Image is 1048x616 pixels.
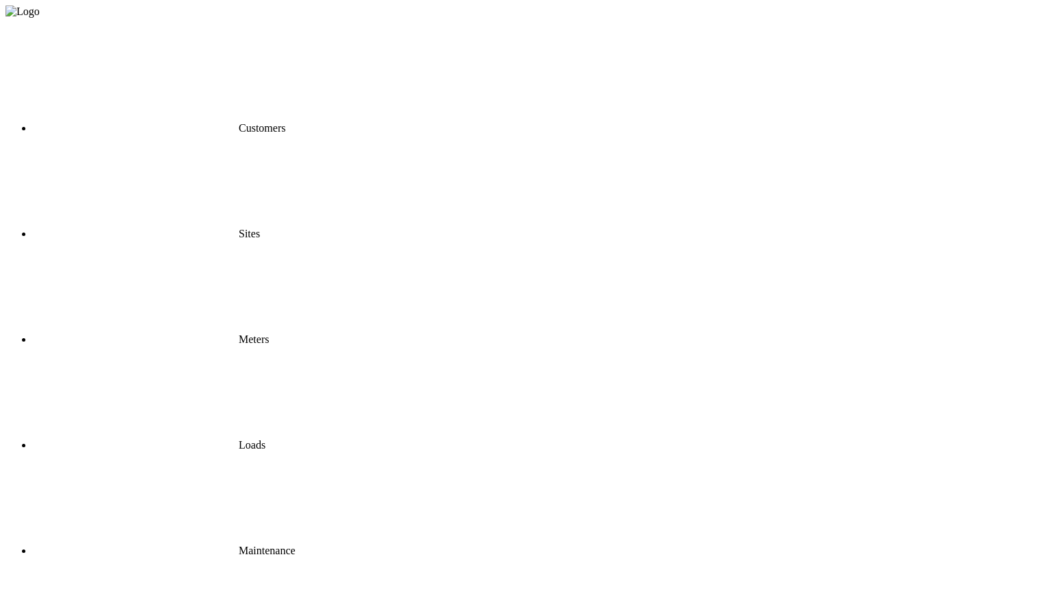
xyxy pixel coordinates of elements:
a: Sites [33,228,260,239]
a: Customers [33,122,285,134]
a: Meters [33,333,269,345]
a: Maintenance [33,545,296,556]
img: Logo [5,5,40,18]
a: Loads [33,439,265,451]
